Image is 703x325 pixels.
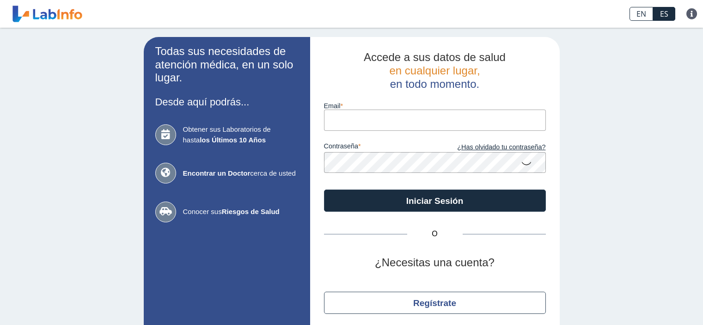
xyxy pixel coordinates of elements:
[324,256,546,270] h2: ¿Necesitas una cuenta?
[183,207,299,217] span: Conocer sus
[364,51,506,63] span: Accede a sus datos de salud
[183,124,299,145] span: Obtener sus Laboratorios de hasta
[653,7,675,21] a: ES
[324,102,546,110] label: email
[435,142,546,153] a: ¿Has olvidado tu contraseña?
[324,142,435,153] label: contraseña
[324,190,546,212] button: Iniciar Sesión
[222,208,280,215] b: Riesgos de Salud
[390,78,479,90] span: en todo momento.
[630,7,653,21] a: EN
[155,45,299,85] h2: Todas sus necesidades de atención médica, en un solo lugar.
[183,168,299,179] span: cerca de usted
[183,169,251,177] b: Encontrar un Doctor
[389,64,480,77] span: en cualquier lugar,
[200,136,266,144] b: los Últimos 10 Años
[407,228,463,239] span: O
[324,292,546,314] button: Regístrate
[155,96,299,108] h3: Desde aquí podrás...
